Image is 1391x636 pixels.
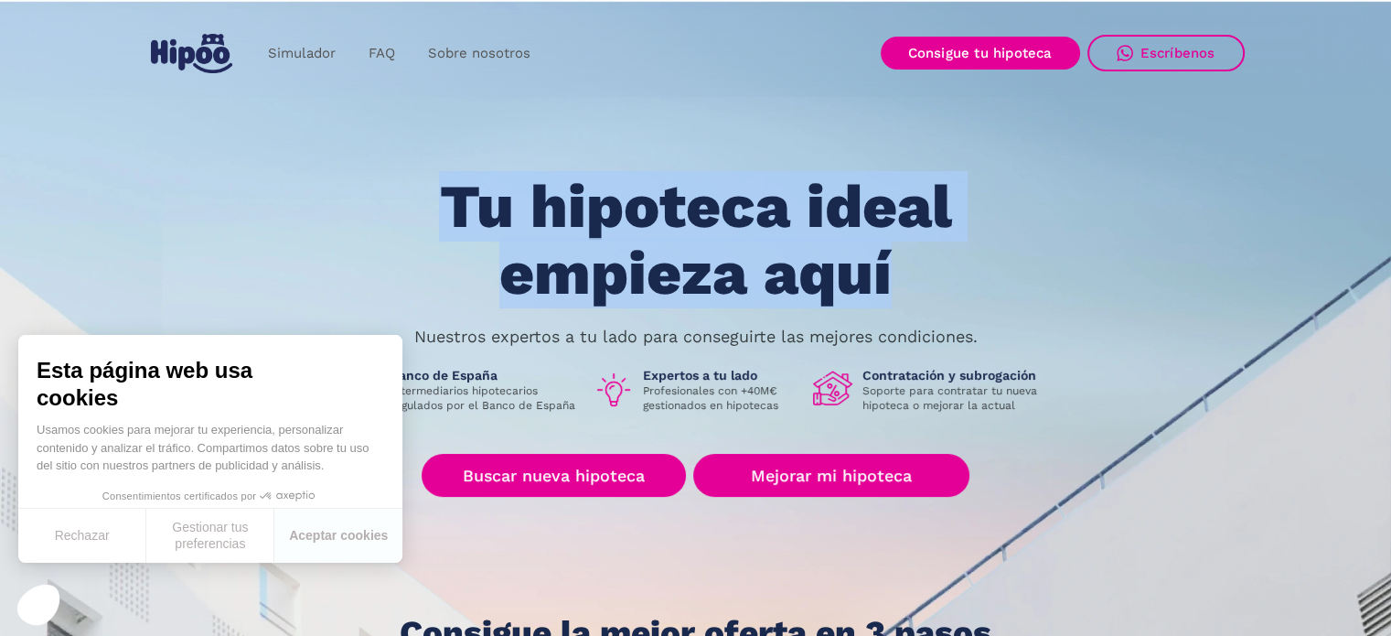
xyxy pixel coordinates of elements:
p: Nuestros expertos a tu lado para conseguirte las mejores condiciones. [414,329,978,344]
p: Soporte para contratar tu nueva hipoteca o mejorar la actual [862,383,1051,413]
h1: Tu hipoteca ideal empieza aquí [348,174,1042,307]
a: FAQ [352,36,412,71]
a: Simulador [251,36,352,71]
h1: Contratación y subrogación [862,367,1051,383]
div: Escríbenos [1140,45,1215,61]
p: Profesionales con +40M€ gestionados en hipotecas [643,383,798,413]
a: Mejorar mi hipoteca [693,454,968,497]
a: Escríbenos [1087,35,1245,71]
a: home [147,27,237,81]
a: Buscar nueva hipoteca [422,454,686,497]
h1: Banco de España [391,367,579,383]
p: Intermediarios hipotecarios regulados por el Banco de España [391,383,579,413]
a: Consigue tu hipoteca [881,37,1080,70]
a: Sobre nosotros [412,36,547,71]
h1: Expertos a tu lado [643,367,798,383]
